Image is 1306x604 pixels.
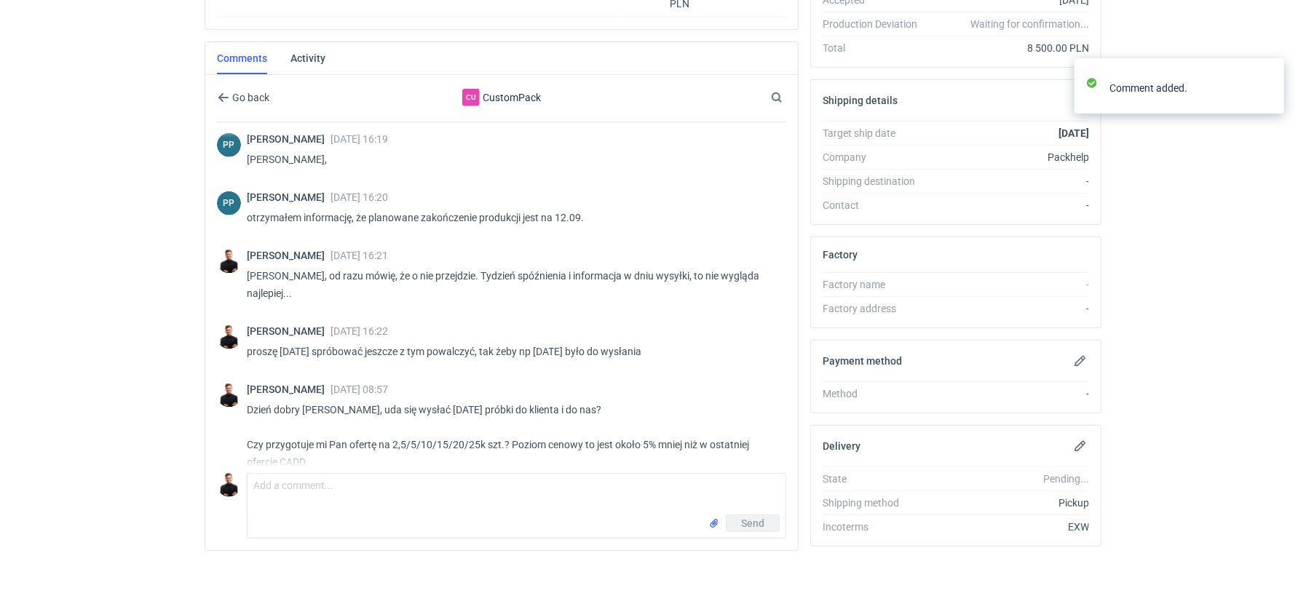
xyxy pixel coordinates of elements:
button: Edit delivery details [1072,437,1089,455]
div: CustomPack [462,89,480,106]
div: Incoterms [823,520,929,534]
em: Pending... [1043,473,1089,485]
span: [DATE] 08:57 [331,384,388,395]
span: [DATE] 16:21 [331,250,388,261]
div: Pickup [929,496,1089,510]
div: Production Deviation [823,17,929,31]
figcaption: Cu [462,89,480,106]
strong: [DATE] [1058,127,1089,139]
p: [PERSON_NAME], [247,151,775,168]
div: Factory name [823,277,929,292]
div: - [929,198,1089,212]
div: Method [823,386,929,401]
h2: Delivery [823,440,860,452]
figcaption: PP [217,191,241,215]
figcaption: PP [217,133,241,157]
div: State [823,472,929,486]
span: [PERSON_NAME] [247,133,331,145]
button: Go back [217,89,270,106]
div: Company [823,150,929,164]
div: Packhelp [929,150,1089,164]
span: [PERSON_NAME] [247,191,331,203]
div: Target ship date [823,126,929,140]
div: CustomPack [382,89,621,106]
h2: Shipping details [823,95,898,106]
img: Tomasz Kubiak [217,325,241,349]
div: Shipping method [823,496,929,510]
em: Waiting for confirmation... [970,17,1089,31]
div: Factory address [823,301,929,316]
button: Edit payment method [1072,352,1089,370]
div: - [929,277,1089,292]
a: Activity [290,42,325,74]
span: [PERSON_NAME] [247,325,331,337]
div: Shipping destination [823,174,929,188]
div: - [929,301,1089,316]
span: Send [741,518,764,528]
span: [DATE] 16:19 [331,133,388,145]
span: [PERSON_NAME] [247,250,331,261]
h2: Payment method [823,355,902,367]
p: proszę [DATE] spróbować jeszcze z tym powalczyć, tak żeby np [DATE] było do wysłania [247,343,775,360]
span: [DATE] 16:20 [331,191,388,203]
p: otrzymałem informację, że planowane zakończenie produkcji jest na 12.09. [247,209,775,226]
div: Comment added. [1109,81,1262,95]
h2: Factory [823,249,858,261]
div: 8 500.00 PLN [929,41,1089,55]
div: Contact [823,198,929,212]
button: Send [726,514,780,532]
div: - [929,174,1089,188]
span: [PERSON_NAME] [247,384,331,395]
a: Comments [217,42,267,74]
img: Tomasz Kubiak [217,250,241,274]
div: EXW [929,520,1089,534]
img: Tomasz Kubiak [217,384,241,408]
p: [PERSON_NAME], od razu mówię, że o nie przejdzie. Tydzień spóźnienia i informacja w dniu wysyłki,... [247,267,775,302]
button: close [1262,80,1273,95]
span: [DATE] 16:22 [331,325,388,337]
p: Dzień dobry [PERSON_NAME], uda się wysłać [DATE] próbki do klienta i do nas? Czy przygotuje mi Pa... [247,401,775,471]
span: Go back [229,92,269,103]
input: Search [768,89,815,106]
img: Tomasz Kubiak [217,473,241,497]
div: Total [823,41,929,55]
div: - [929,386,1089,401]
div: Paweł Puch [217,191,241,215]
div: Paweł Puch [217,133,241,157]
